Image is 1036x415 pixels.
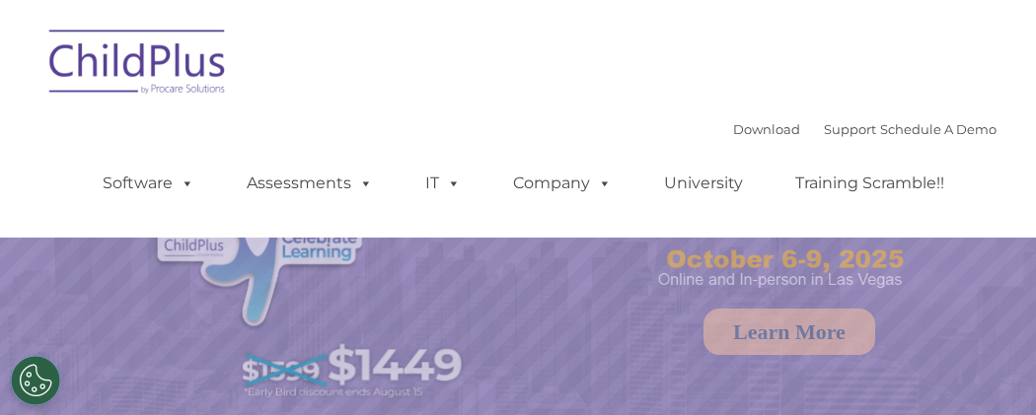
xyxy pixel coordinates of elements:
[824,121,876,137] a: Support
[880,121,997,137] a: Schedule A Demo
[644,164,763,203] a: University
[733,121,997,137] font: |
[733,121,800,137] a: Download
[83,164,214,203] a: Software
[493,164,631,203] a: Company
[227,164,393,203] a: Assessments
[39,16,237,114] img: ChildPlus by Procare Solutions
[776,164,964,203] a: Training Scramble!!
[11,356,60,405] button: Cookies Settings
[406,164,481,203] a: IT
[703,309,875,355] a: Learn More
